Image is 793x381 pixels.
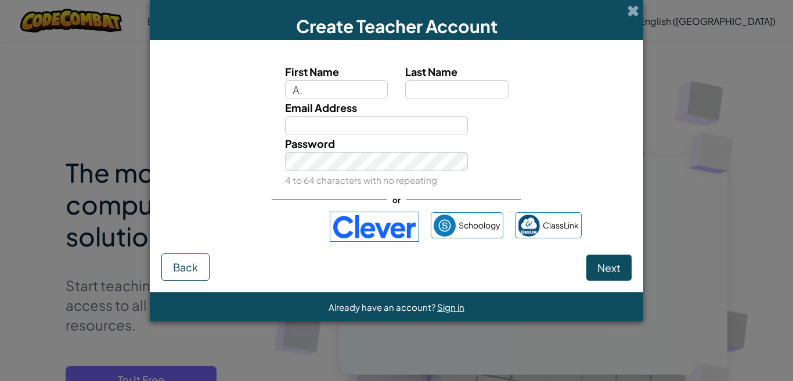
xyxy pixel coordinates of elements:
[543,217,579,234] span: ClassLink
[285,65,339,78] span: First Name
[329,302,437,313] span: Already have an account?
[285,137,335,150] span: Password
[296,15,498,37] span: Create Teacher Account
[586,255,632,281] button: Next
[285,175,437,186] small: 4 to 64 characters with no repeating
[437,302,464,313] a: Sign in
[206,214,324,240] iframe: Sign in with Google Button
[161,253,210,281] button: Back
[518,215,540,237] img: classlink-logo-small.png
[285,101,357,114] span: Email Address
[387,191,406,208] span: or
[173,260,198,274] span: Back
[405,65,457,78] span: Last Name
[459,217,500,234] span: Schoology
[597,261,621,274] span: Next
[434,215,456,237] img: schoology.png
[330,212,419,242] img: clever-logo-blue.png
